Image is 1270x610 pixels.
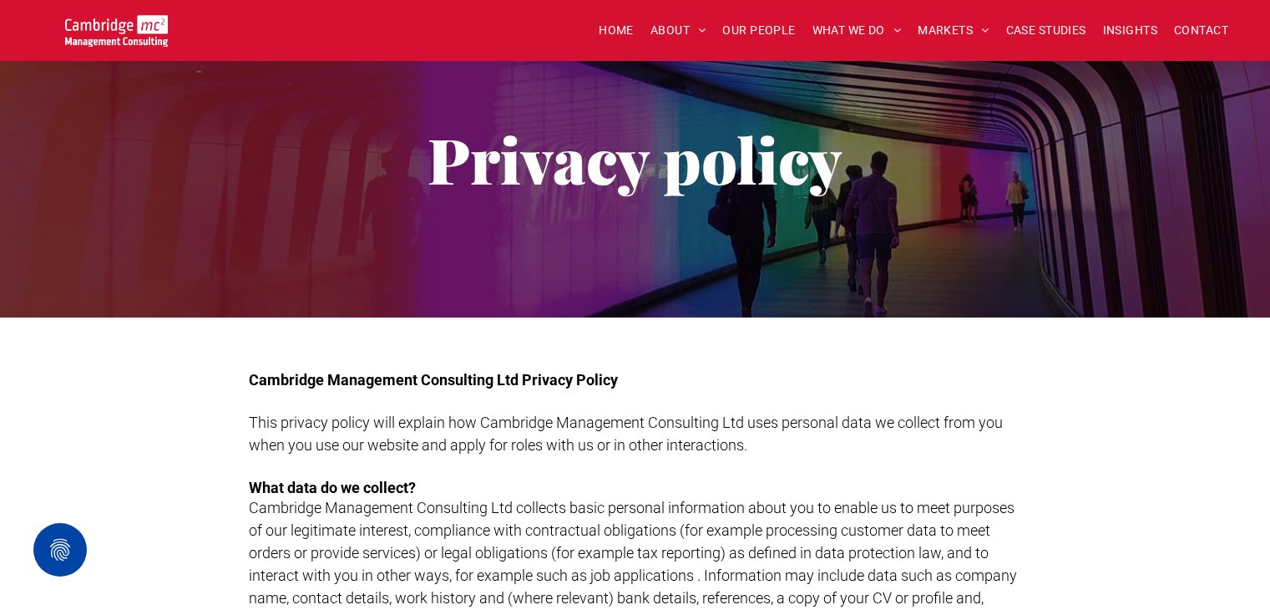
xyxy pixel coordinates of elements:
[65,15,168,47] img: Go to Homepage
[249,371,618,389] span: Cambridge Management Consulting Ltd Privacy Policy
[590,18,642,43] a: HOME
[804,18,910,43] a: WHAT WE DO
[909,18,997,43] a: MARKETS
[249,479,416,496] span: What data do we collect?
[1166,18,1237,43] a: CONTACT
[428,117,842,201] span: Privacy policy
[1095,18,1166,43] a: INSIGHTS
[998,18,1095,43] a: CASE STUDIES
[249,414,1003,454] span: This privacy policy will explain how Cambridge Management Consulting Ltd uses personal data we co...
[642,18,715,43] a: ABOUT
[714,18,803,43] a: OUR PEOPLE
